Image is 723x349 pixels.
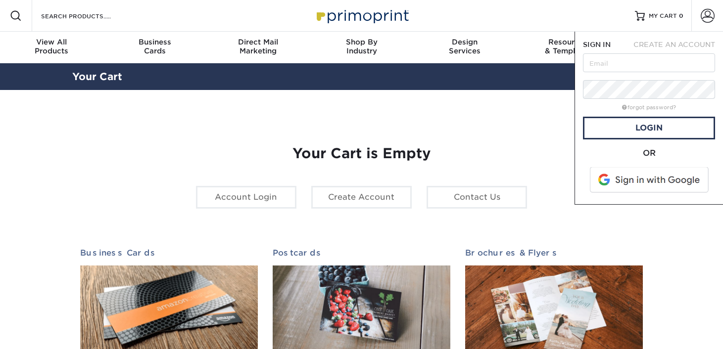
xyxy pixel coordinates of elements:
[465,248,643,258] h2: Brochures & Flyers
[517,32,620,63] a: Resources& Templates
[206,38,310,55] div: Marketing
[583,41,611,48] span: SIGN IN
[633,41,715,48] span: CREATE AN ACCOUNT
[583,53,715,72] input: Email
[196,186,296,209] a: Account Login
[583,147,715,159] div: OR
[206,38,310,46] span: Direct Mail
[206,32,310,63] a: Direct MailMarketing
[72,71,122,83] a: Your Cart
[310,38,413,46] span: Shop By
[80,248,258,258] h2: Business Cards
[427,186,527,209] a: Contact Us
[413,38,517,46] span: Design
[273,248,450,258] h2: Postcards
[649,12,677,20] span: MY CART
[311,186,412,209] a: Create Account
[103,32,207,63] a: BusinessCards
[413,38,517,55] div: Services
[310,32,413,63] a: Shop ByIndustry
[40,10,137,22] input: SEARCH PRODUCTS.....
[80,145,643,162] h1: Your Cart is Empty
[679,12,683,19] span: 0
[413,32,517,63] a: DesignServices
[103,38,207,55] div: Cards
[622,104,676,111] a: forgot password?
[312,5,411,26] img: Primoprint
[310,38,413,55] div: Industry
[517,38,620,46] span: Resources
[103,38,207,46] span: Business
[517,38,620,55] div: & Templates
[583,117,715,139] a: Login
